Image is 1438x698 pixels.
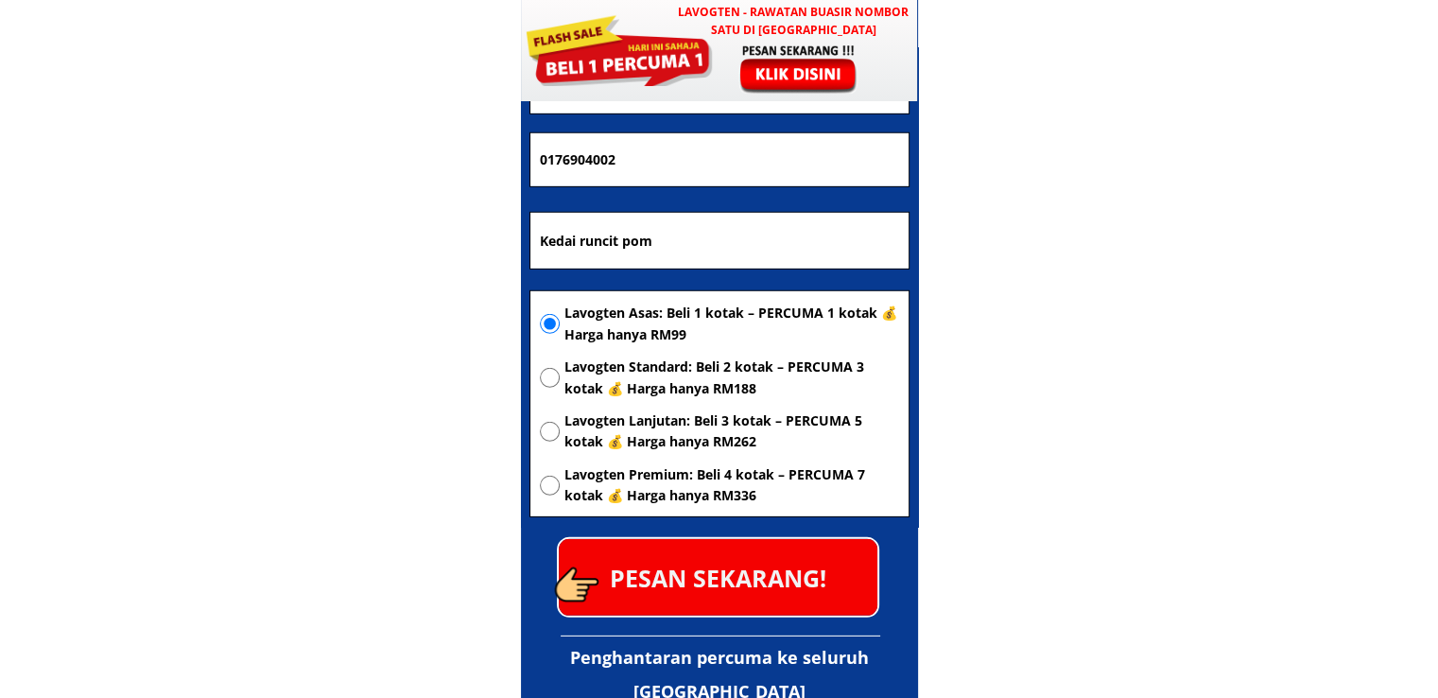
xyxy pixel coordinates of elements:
[559,539,877,616] p: PESAN SEKARANG!
[535,213,904,270] input: Alamat
[564,464,899,507] span: Lavogten Premium: Beli 4 kotak – PERCUMA 7 kotak 💰 Harga hanya RM336
[669,3,917,39] h3: LAVOGTEN - Rawatan Buasir Nombor Satu di [GEOGRAPHIC_DATA]
[535,133,904,186] input: Nombor Telefon Bimbit
[564,410,899,453] span: Lavogten Lanjutan: Beli 3 kotak – PERCUMA 5 kotak 💰 Harga hanya RM262
[564,357,899,399] span: Lavogten Standard: Beli 2 kotak – PERCUMA 3 kotak 💰 Harga hanya RM188
[564,303,899,345] span: Lavogten Asas: Beli 1 kotak – PERCUMA 1 kotak 💰 Harga hanya RM99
